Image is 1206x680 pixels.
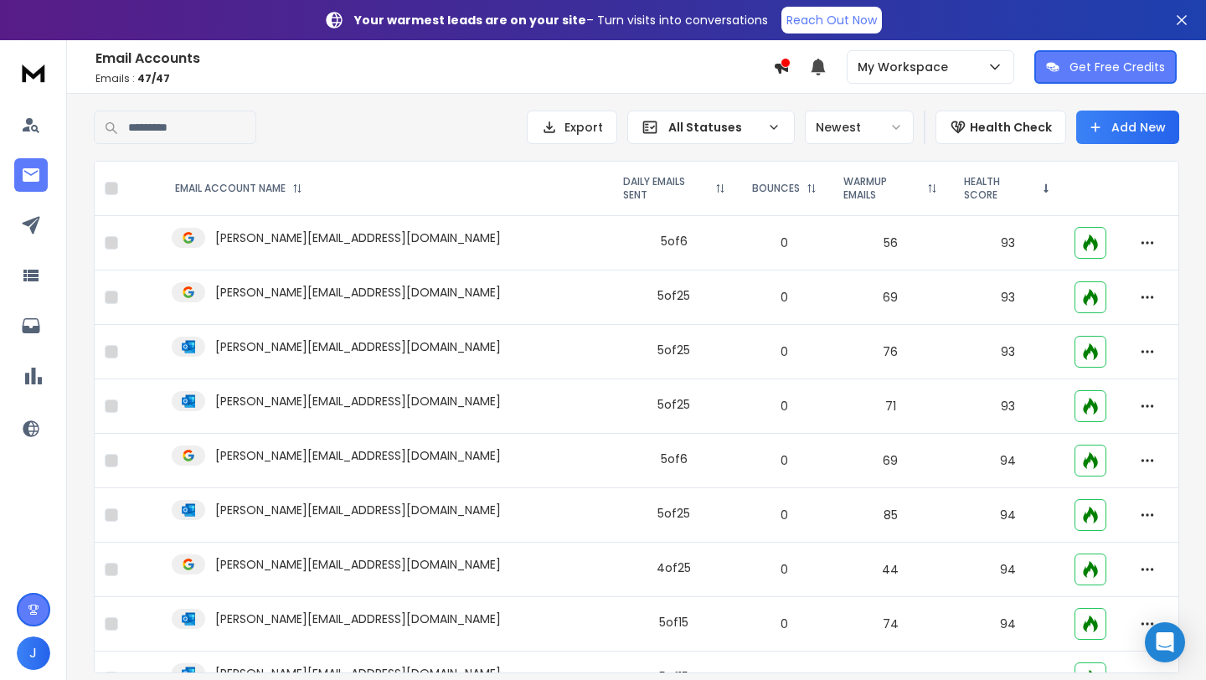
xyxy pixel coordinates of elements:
h1: Email Accounts [95,49,773,69]
strong: Your warmest leads are on your site [354,12,586,28]
p: 0 [749,452,820,469]
td: 69 [830,270,951,325]
p: WARMUP EMAILS [843,175,920,202]
p: [PERSON_NAME][EMAIL_ADDRESS][DOMAIN_NAME] [215,229,501,246]
p: 0 [749,289,820,306]
td: 94 [951,434,1064,488]
p: 0 [749,398,820,415]
td: 85 [830,488,951,543]
button: J [17,636,50,670]
button: Add New [1076,111,1179,144]
button: Get Free Credits [1034,50,1177,84]
p: – Turn visits into conversations [354,12,768,28]
p: [PERSON_NAME][EMAIL_ADDRESS][DOMAIN_NAME] [215,338,501,355]
p: Health Check [970,119,1052,136]
p: 0 [749,507,820,523]
td: 69 [830,434,951,488]
div: 5 of 25 [657,287,690,304]
td: 56 [830,216,951,270]
div: 5 of 6 [661,233,688,250]
p: [PERSON_NAME][EMAIL_ADDRESS][DOMAIN_NAME] [215,393,501,410]
td: 44 [830,543,951,597]
p: Emails : [95,72,773,85]
p: [PERSON_NAME][EMAIL_ADDRESS][DOMAIN_NAME] [215,610,501,627]
td: 94 [951,543,1064,597]
td: 93 [951,216,1064,270]
div: 5 of 25 [657,342,690,358]
p: All Statuses [668,119,760,136]
button: Health Check [935,111,1066,144]
td: 94 [951,488,1064,543]
div: 5 of 25 [657,396,690,413]
p: My Workspace [858,59,955,75]
td: 93 [951,325,1064,379]
p: 0 [749,561,820,578]
p: Reach Out Now [786,12,877,28]
p: [PERSON_NAME][EMAIL_ADDRESS][DOMAIN_NAME] [215,556,501,573]
p: [PERSON_NAME][EMAIL_ADDRESS][DOMAIN_NAME] [215,502,501,518]
td: 93 [951,270,1064,325]
p: [PERSON_NAME][EMAIL_ADDRESS][DOMAIN_NAME] [215,284,501,301]
td: 71 [830,379,951,434]
div: 4 of 25 [657,559,691,576]
p: [PERSON_NAME][EMAIL_ADDRESS][DOMAIN_NAME] [215,447,501,464]
td: 74 [830,597,951,652]
td: 94 [951,597,1064,652]
button: Newest [805,111,914,144]
td: 76 [830,325,951,379]
td: 93 [951,379,1064,434]
p: 0 [749,616,820,632]
button: Export [527,111,617,144]
img: logo [17,57,50,88]
p: BOUNCES [752,182,800,195]
div: 5 of 6 [661,451,688,467]
p: DAILY EMAILS SENT [623,175,709,202]
div: EMAIL ACCOUNT NAME [175,182,302,195]
p: HEALTH SCORE [964,175,1034,202]
div: 5 of 25 [657,505,690,522]
div: Open Intercom Messenger [1145,622,1185,662]
div: 5 of 15 [659,614,688,631]
span: 47 / 47 [137,71,170,85]
a: Reach Out Now [781,7,882,33]
p: 0 [749,234,820,251]
p: 0 [749,343,820,360]
p: Get Free Credits [1069,59,1165,75]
